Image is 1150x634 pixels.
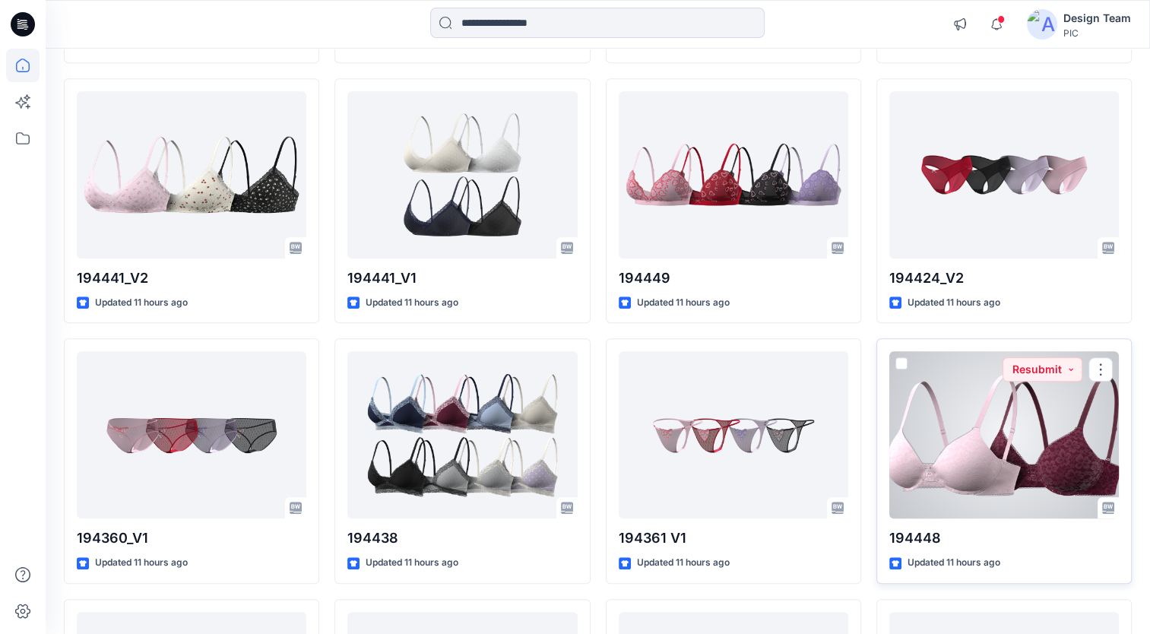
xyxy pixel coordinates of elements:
div: PIC [1063,27,1131,39]
p: Updated 11 hours ago [95,295,188,311]
p: 194424_V2 [889,268,1119,289]
a: 194438 [347,351,577,518]
a: 194449 [619,91,848,258]
p: Updated 11 hours ago [366,295,458,311]
p: 194438 [347,528,577,549]
a: 194360_V1 [77,351,306,518]
a: 194441_V2 [77,91,306,258]
a: 194441_V1 [347,91,577,258]
a: 194361 V1 [619,351,848,518]
img: avatar [1027,9,1057,40]
p: Updated 11 hours ago [637,555,730,571]
p: 194448 [889,528,1119,549]
div: Design Team [1063,9,1131,27]
p: Updated 11 hours ago [366,555,458,571]
p: 194441_V1 [347,268,577,289]
a: 194424_V2 [889,91,1119,258]
p: 194360_V1 [77,528,306,549]
p: Updated 11 hours ago [908,295,1000,311]
p: 194441_V2 [77,268,306,289]
a: 194448 [889,351,1119,518]
p: Updated 11 hours ago [637,295,730,311]
p: Updated 11 hours ago [908,555,1000,571]
p: Updated 11 hours ago [95,555,188,571]
p: 194361 V1 [619,528,848,549]
p: 194449 [619,268,848,289]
